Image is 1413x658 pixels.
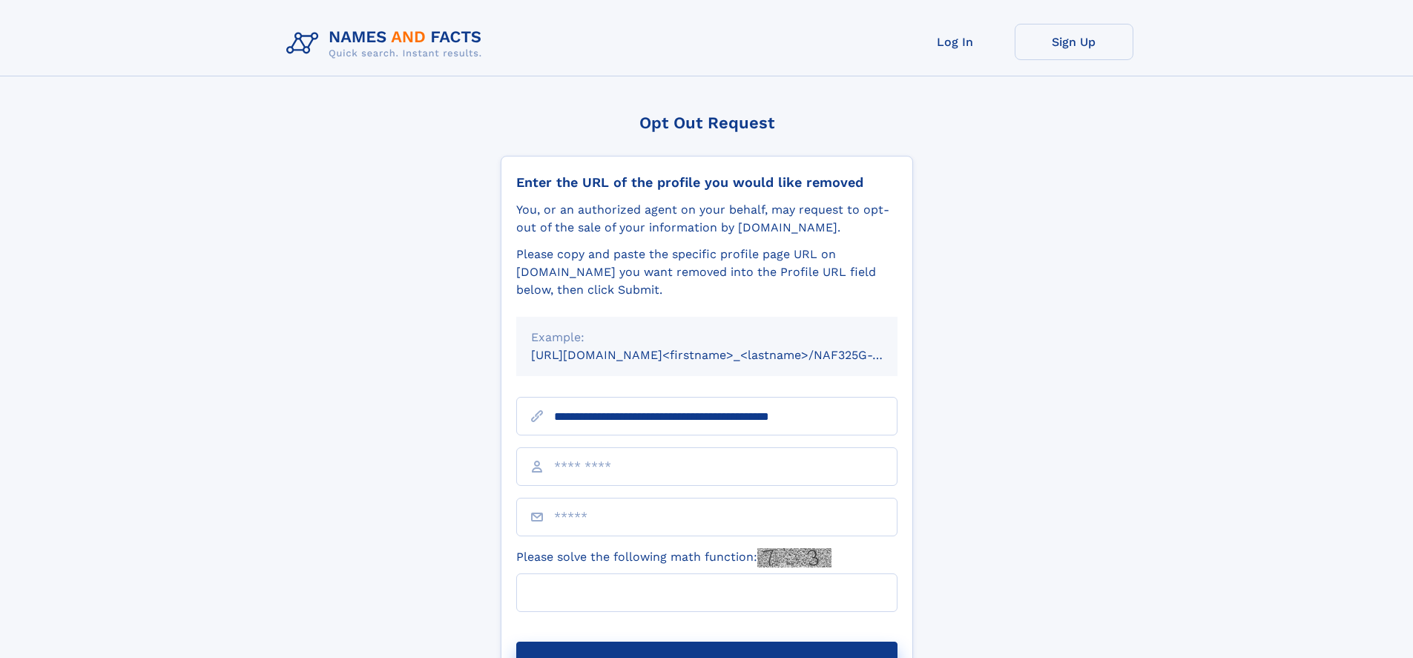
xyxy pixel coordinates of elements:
small: [URL][DOMAIN_NAME]<firstname>_<lastname>/NAF325G-xxxxxxxx [531,348,926,362]
div: Enter the URL of the profile you would like removed [516,174,897,191]
img: Logo Names and Facts [280,24,494,64]
a: Sign Up [1015,24,1133,60]
a: Log In [896,24,1015,60]
div: Example: [531,329,883,346]
div: You, or an authorized agent on your behalf, may request to opt-out of the sale of your informatio... [516,201,897,237]
div: Please copy and paste the specific profile page URL on [DOMAIN_NAME] you want removed into the Pr... [516,246,897,299]
label: Please solve the following math function: [516,548,831,567]
div: Opt Out Request [501,113,913,132]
